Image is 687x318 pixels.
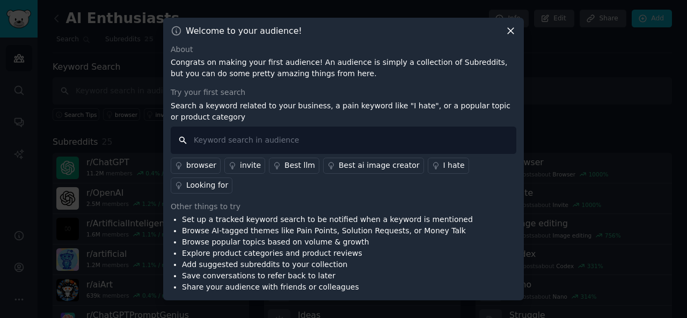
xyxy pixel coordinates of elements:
[182,248,473,259] li: Explore product categories and product reviews
[171,57,516,79] p: Congrats on making your first audience! An audience is simply a collection of Subreddits, but you...
[171,87,516,98] div: Try your first search
[171,127,516,154] input: Keyword search in audience
[171,44,516,55] div: About
[171,158,221,174] a: browser
[186,180,228,191] div: Looking for
[323,158,424,174] a: Best ai image creator
[171,178,232,194] a: Looking for
[428,158,469,174] a: I hate
[186,25,302,36] h3: Welcome to your audience!
[171,100,516,123] p: Search a keyword related to your business, a pain keyword like "I hate", or a popular topic or pr...
[284,160,315,171] div: Best llm
[182,270,473,282] li: Save conversations to refer back to later
[182,282,473,293] li: Share your audience with friends or colleagues
[182,225,473,236] li: Browse AI-tagged themes like Pain Points, Solution Requests, or Money Talk
[182,214,473,225] li: Set up a tracked keyword search to be notified when a keyword is mentioned
[339,160,420,171] div: Best ai image creator
[224,158,265,174] a: invite
[186,160,216,171] div: browser
[182,236,473,248] li: Browse popular topics based on volume & growth
[171,201,516,212] div: Other things to try
[443,160,465,171] div: I hate
[240,160,261,171] div: invite
[182,259,473,270] li: Add suggested subreddits to your collection
[269,158,319,174] a: Best llm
